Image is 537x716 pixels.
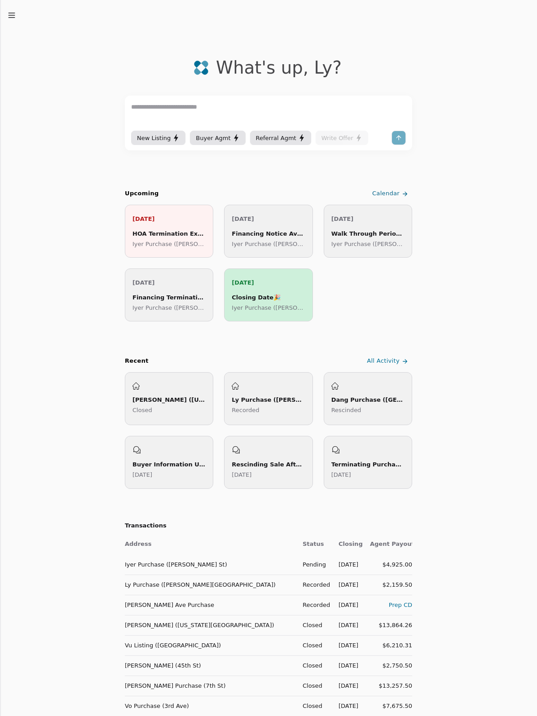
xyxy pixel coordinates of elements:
[372,189,400,198] span: Calendar
[232,460,305,469] div: Rescinding Sale After Inspection
[224,436,313,489] a: Rescinding Sale After Inspection[DATE]
[132,278,206,287] p: [DATE]
[295,575,331,595] td: Recorded
[224,372,313,425] a: Ly Purchase ([PERSON_NAME][GEOGRAPHIC_DATA])Recorded
[331,229,405,238] div: Walk Through Period Begins
[363,534,412,554] th: Agent Payout
[331,615,363,635] td: [DATE]
[370,600,412,610] div: Prep CD
[137,133,180,143] div: New Listing
[232,239,305,249] p: Iyer Purchase ([PERSON_NAME] St)
[331,595,363,615] td: [DATE]
[232,395,305,404] div: Ly Purchase ([PERSON_NAME][GEOGRAPHIC_DATA])
[125,268,213,321] a: [DATE]Financing Termination DeadlineIyer Purchase ([PERSON_NAME] St)
[232,303,305,312] p: Iyer Purchase ([PERSON_NAME] St)
[331,239,405,249] p: Iyer Purchase ([PERSON_NAME] St)
[370,701,412,711] div: $7,675.50
[232,471,251,478] time: Wednesday, May 28, 2025 at 1:54:22 PM
[224,205,313,258] a: [DATE]Financing Notice AvailableIyer Purchase ([PERSON_NAME] St)
[331,696,363,716] td: [DATE]
[295,635,331,655] td: Closed
[131,131,185,145] button: New Listing
[331,471,351,478] time: Monday, May 26, 2025 at 6:01:10 PM
[125,205,213,258] a: [DATE]HOA Termination ExpiresIyer Purchase ([PERSON_NAME] St)
[232,214,305,224] p: [DATE]
[196,133,230,143] span: Buyer Agmt
[331,460,405,469] div: Terminating Purchase and Sale Agreement
[331,214,405,224] p: [DATE]
[331,405,405,415] p: Rescinded
[132,405,206,415] p: Closed
[295,696,331,716] td: Closed
[190,131,245,145] button: Buyer Agmt
[331,554,363,575] td: [DATE]
[232,405,305,415] p: Recorded
[331,655,363,676] td: [DATE]
[331,575,363,595] td: [DATE]
[295,655,331,676] td: Closed
[125,676,295,696] td: [PERSON_NAME] Purchase (7th St)
[132,471,152,478] time: Wednesday, July 16, 2025 at 9:11:36 PM
[132,460,206,469] div: Buyer Information Update Request
[331,395,405,404] div: Dang Purchase ([GEOGRAPHIC_DATA])
[125,189,159,198] h2: Upcoming
[125,575,295,595] td: Ly Purchase ([PERSON_NAME][GEOGRAPHIC_DATA])
[324,436,412,489] a: Terminating Purchase and Sale Agreement[DATE]
[125,521,412,531] h2: Transactions
[295,554,331,575] td: Pending
[295,595,331,615] td: Recorded
[370,580,412,589] div: $2,159.50
[125,655,295,676] td: [PERSON_NAME] (45th St)
[125,554,295,575] td: Iyer Purchase ([PERSON_NAME] St)
[125,595,295,615] td: [PERSON_NAME] Ave Purchase
[125,534,295,554] th: Address
[125,615,295,635] td: [PERSON_NAME] ([US_STATE][GEOGRAPHIC_DATA])
[365,354,412,369] a: All Activity
[370,560,412,569] div: $4,925.00
[370,661,412,670] div: $2,750.50
[250,131,311,145] button: Referral Agmt
[224,268,313,321] a: [DATE]Closing Date🎉Iyer Purchase ([PERSON_NAME] St)
[367,356,400,366] span: All Activity
[370,186,412,201] a: Calendar
[125,635,295,655] td: Vu Listing ([GEOGRAPHIC_DATA])
[132,239,206,249] p: Iyer Purchase ([PERSON_NAME] St)
[125,436,213,489] a: Buyer Information Update Request[DATE]
[256,133,296,143] span: Referral Agmt
[324,205,412,258] a: [DATE]Walk Through Period BeginsIyer Purchase ([PERSON_NAME] St)
[331,635,363,655] td: [DATE]
[370,681,412,690] div: $13,257.50
[125,356,149,366] div: Recent
[132,214,206,224] p: [DATE]
[232,278,305,287] p: [DATE]
[216,57,342,78] div: What's up , Ly ?
[370,641,412,650] div: $6,210.31
[132,303,206,312] p: Iyer Purchase ([PERSON_NAME] St)
[295,676,331,696] td: Closed
[132,229,206,238] div: HOA Termination Expires
[125,696,295,716] td: Vo Purchase (3rd Ave)
[132,395,206,404] div: [PERSON_NAME] ([US_STATE][GEOGRAPHIC_DATA])
[232,293,305,302] div: Closing Date 🎉
[324,372,412,425] a: Dang Purchase ([GEOGRAPHIC_DATA])Rescinded
[370,620,412,630] div: $13,864.26
[331,676,363,696] td: [DATE]
[295,534,331,554] th: Status
[125,372,213,425] a: [PERSON_NAME] ([US_STATE][GEOGRAPHIC_DATA])Closed
[194,60,209,75] img: logo
[232,229,305,238] div: Financing Notice Available
[132,293,206,302] div: Financing Termination Deadline
[331,534,363,554] th: Closing
[295,615,331,635] td: Closed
